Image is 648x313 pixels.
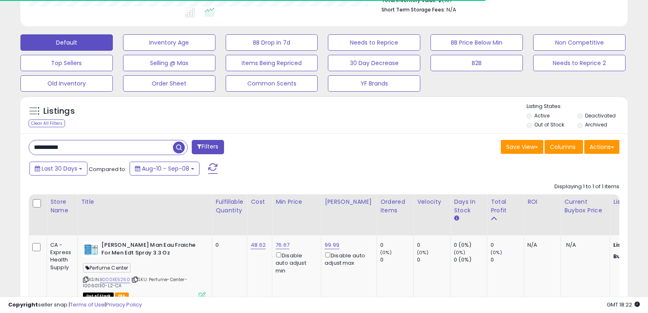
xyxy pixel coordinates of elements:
div: 0 (0%) [454,241,487,249]
div: Disable auto adjust max [325,251,370,267]
div: Store Name [50,198,74,215]
span: Perfume Center [83,263,130,272]
button: Columns [545,140,583,154]
div: 0 [417,241,450,249]
label: Deactivated [585,112,616,119]
button: Filters [192,140,224,154]
button: Needs to Reprice [328,34,420,51]
label: Archived [585,121,607,128]
h5: Listings [43,106,75,117]
button: Default [20,34,113,51]
button: Needs to Reprice 2 [533,55,626,71]
button: Non Competitive [533,34,626,51]
div: ROI [527,198,557,206]
div: Disable auto adjust min [276,251,315,275]
div: Fulfillable Quantity [215,198,244,215]
b: Short Term Storage Fees: [381,6,445,13]
span: N/A [566,241,576,249]
button: BB Drop in 7d [226,34,318,51]
div: 0 [215,241,241,249]
strong: Copyright [8,301,38,308]
button: Common Scents [226,75,318,92]
div: 0 [380,241,413,249]
a: Privacy Policy [106,301,142,308]
div: N/A [527,241,554,249]
div: CA - Express Health Supply [50,241,71,271]
div: 0 [491,241,524,249]
div: Cost [251,198,269,206]
span: Compared to: [89,165,126,173]
div: 0 (0%) [454,256,487,263]
div: Velocity [417,198,447,206]
div: Clear All Filters [29,119,65,127]
span: All listings that are currently out of stock and unavailable for purchase on Amazon [83,293,114,299]
img: 51AlqkGkk3L._SL40_.jpg [83,241,99,258]
div: [PERSON_NAME] [325,198,373,206]
div: seller snap | | [8,301,142,309]
div: Ordered Items [380,198,410,215]
button: Last 30 Days [29,162,87,176]
a: 76.67 [276,241,289,249]
button: Inventory Age [123,34,215,51]
a: 99.99 [325,241,339,249]
a: Terms of Use [70,301,105,308]
span: N/A [446,6,456,14]
div: Days In Stock [454,198,484,215]
span: Aug-10 - Sep-08 [142,164,189,173]
a: B000XE5260 [100,276,130,283]
small: (0%) [417,249,428,256]
button: Aug-10 - Sep-08 [130,162,200,176]
div: Min Price [276,198,318,206]
button: BB Price Below Min [431,34,523,51]
button: B2B [431,55,523,71]
div: 0 [417,256,450,263]
p: Listing States: [527,103,628,110]
button: 30 Day Decrease [328,55,420,71]
button: Actions [584,140,619,154]
button: Top Sellers [20,55,113,71]
div: Current Buybox Price [564,198,606,215]
small: (0%) [491,249,502,256]
button: Selling @ Max [123,55,215,71]
div: 0 [380,256,413,263]
div: Title [81,198,209,206]
small: Days In Stock. [454,215,459,222]
button: Save View [501,140,543,154]
label: Out of Stock [534,121,564,128]
small: (0%) [454,249,465,256]
small: (0%) [380,249,392,256]
span: Columns [550,143,576,151]
span: Last 30 Days [42,164,77,173]
span: 2025-10-9 18:22 GMT [607,301,640,308]
button: Items Being Repriced [226,55,318,71]
button: Order Sheet [123,75,215,92]
div: Displaying 1 to 1 of 1 items [554,183,619,191]
button: Old Inventory [20,75,113,92]
label: Active [534,112,549,119]
div: 0 [491,256,524,263]
div: Total Profit [491,198,520,215]
a: 48.62 [251,241,266,249]
button: YF Brands [328,75,420,92]
span: FBA [115,293,129,299]
b: [PERSON_NAME] Man Eau Fraiche For Men Edt Spray 3.3 Oz [101,241,201,259]
span: | SKU: Perfume-Center-I0060130-L2-CA [83,276,187,288]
